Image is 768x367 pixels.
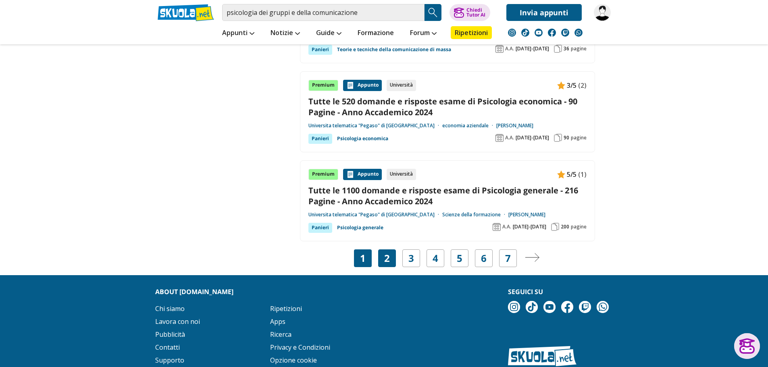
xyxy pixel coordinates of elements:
a: Formazione [356,26,396,41]
img: youtube [535,29,543,37]
span: [DATE]-[DATE] [516,135,549,141]
img: Appunti contenuto [346,170,354,178]
img: Skuola.net [508,346,577,366]
span: 90 [564,135,569,141]
div: Premium [308,169,338,180]
div: Panieri [308,45,332,54]
div: Premium [308,80,338,91]
a: 5 [457,253,462,264]
span: 5/5 [567,169,577,180]
img: facebook [561,301,573,313]
button: ChiediTutor AI [450,4,490,21]
a: Opzione cookie [270,356,317,365]
a: 6 [481,253,487,264]
strong: About [DOMAIN_NAME] [155,287,233,296]
a: Ripetizioni [451,26,492,39]
span: (1) [578,169,587,180]
img: Pagine [551,223,559,231]
a: Appunti [220,26,256,41]
a: economia aziendale [442,122,496,129]
input: Cerca appunti, riassunti o versioni [222,4,425,21]
nav: Navigazione pagine [300,249,595,267]
a: Ricerca [270,330,291,339]
a: Privacy e Condizioni [270,343,330,352]
a: Tutte le 520 domande e risposte esame di Psicologia economica - 90 Pagine - Anno Accademico 2024 [308,96,587,118]
span: 36 [564,46,569,52]
img: cataldom2025 [594,4,611,21]
span: 1 [360,253,366,264]
span: 3/5 [567,80,577,91]
a: Supporto [155,356,184,365]
span: A.A. [505,46,514,52]
div: Panieri [308,134,332,143]
a: Universita telematica "Pegaso" di [GEOGRAPHIC_DATA] [308,211,442,218]
img: Pagina successiva [525,253,539,262]
span: A.A. [502,224,511,230]
span: 200 [561,224,569,230]
img: Pagine [554,45,562,53]
a: Pubblicità [155,330,185,339]
div: Appunto [343,80,382,91]
img: WhatsApp [574,29,583,37]
img: Appunti contenuto [557,81,565,89]
a: Teorie e tecniche della comunicazione di massa [337,45,451,54]
img: Appunti contenuto [557,170,565,178]
a: Pagina successiva [525,253,539,264]
img: twitch [561,29,569,37]
a: [PERSON_NAME] [508,211,545,218]
span: [DATE]-[DATE] [516,46,549,52]
a: Universita telematica "Pegaso" di [GEOGRAPHIC_DATA] [308,122,442,129]
a: 2 [384,253,390,264]
a: 3 [408,253,414,264]
a: Tutte le 1100 domande e risposte esame di Psicologia generale - 216 Pagine - Anno Accademico 2024 [308,185,587,207]
img: twitch [579,301,591,313]
div: Università [387,80,416,91]
img: WhatsApp [597,301,609,313]
img: Pagine [554,134,562,142]
a: Contatti [155,343,180,352]
span: pagine [571,224,587,230]
img: tiktok [521,29,529,37]
div: Chiedi Tutor AI [466,8,485,17]
img: youtube [543,301,556,313]
img: instagram [508,29,516,37]
span: [DATE]-[DATE] [513,224,546,230]
a: Ripetizioni [270,304,302,313]
img: Anno accademico [495,45,504,53]
div: Università [387,169,416,180]
img: facebook [548,29,556,37]
img: Anno accademico [493,223,501,231]
a: Notizie [268,26,302,41]
a: Scienze della formazione [442,211,508,218]
a: Psicologia economica [337,134,388,143]
div: Panieri [308,223,332,232]
span: A.A. [505,135,514,141]
span: pagine [571,46,587,52]
img: Cerca appunti, riassunti o versioni [427,6,439,19]
strong: Seguici su [508,287,543,296]
img: Appunti contenuto [346,81,354,89]
div: Appunto [343,169,382,180]
a: Chi siamo [155,304,185,313]
a: Lavora con noi [155,317,200,326]
img: instagram [508,301,520,313]
a: Apps [270,317,285,326]
span: pagine [571,135,587,141]
a: Invia appunti [506,4,582,21]
a: [PERSON_NAME] [496,122,533,129]
img: tiktok [526,301,538,313]
button: Search Button [425,4,441,21]
a: Forum [408,26,439,41]
a: 4 [433,253,438,264]
img: Anno accademico [495,134,504,142]
a: Guide [314,26,343,41]
span: (2) [578,80,587,91]
a: Psicologia generale [337,223,383,232]
a: 7 [505,253,511,264]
